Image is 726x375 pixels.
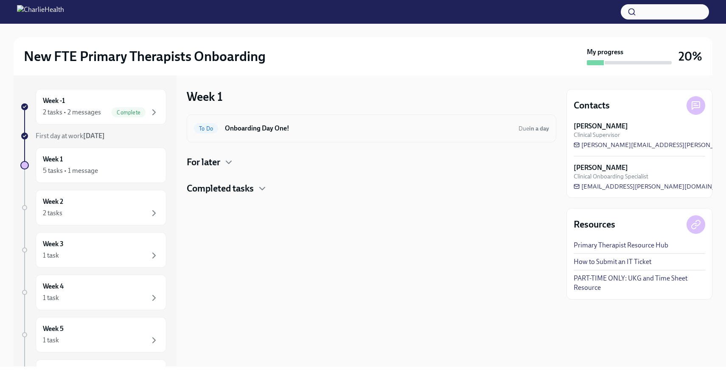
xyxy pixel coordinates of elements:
[43,155,63,164] h6: Week 1
[187,156,220,169] h4: For later
[519,125,549,132] span: Due
[574,218,615,231] h4: Resources
[20,131,166,141] a: First day at work[DATE]
[187,182,254,195] h4: Completed tasks
[43,251,59,260] div: 1 task
[43,239,64,249] h6: Week 3
[20,147,166,183] a: Week 15 tasks • 1 message
[43,166,98,175] div: 5 tasks • 1 message
[20,89,166,125] a: Week -12 tasks • 2 messagesComplete
[20,275,166,310] a: Week 41 task
[187,182,556,195] div: Completed tasks
[519,125,549,133] span: September 10th, 2025 07:00
[43,336,59,345] div: 1 task
[194,125,218,132] span: To Do
[20,317,166,353] a: Week 51 task
[574,257,651,267] a: How to Submit an IT Ticket
[574,122,628,131] strong: [PERSON_NAME]
[43,197,63,206] h6: Week 2
[43,324,64,333] h6: Week 5
[112,109,146,116] span: Complete
[225,124,512,133] h6: Onboarding Day One!
[678,49,702,64] h3: 20%
[43,108,101,117] div: 2 tasks • 2 messages
[24,48,266,65] h2: New FTE Primary Therapists Onboarding
[187,89,223,104] h3: Week 1
[43,208,62,218] div: 2 tasks
[194,122,549,135] a: To DoOnboarding Day One!Duein a day
[83,132,105,140] strong: [DATE]
[187,156,556,169] div: For later
[574,163,628,172] strong: [PERSON_NAME]
[574,274,705,292] a: PART-TIME ONLY: UKG and Time Sheet Resource
[43,293,59,303] div: 1 task
[36,132,105,140] span: First day at work
[529,125,549,132] strong: in a day
[17,5,64,19] img: CharlieHealth
[43,96,65,106] h6: Week -1
[20,190,166,225] a: Week 22 tasks
[43,282,64,291] h6: Week 4
[574,131,620,139] span: Clinical Supervisor
[574,241,668,250] a: Primary Therapist Resource Hub
[574,172,648,181] span: Clinical Onboarding Specialist
[587,47,623,57] strong: My progress
[574,99,610,112] h4: Contacts
[20,232,166,268] a: Week 31 task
